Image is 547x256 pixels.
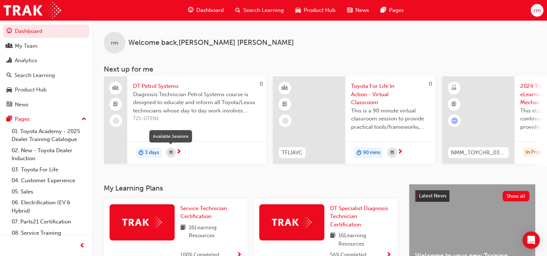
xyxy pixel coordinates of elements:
span: Latest News [419,193,446,199]
span: Welcome back , [PERSON_NAME] [PERSON_NAME] [128,39,294,47]
span: book-icon [180,223,186,240]
a: 05. Sales [9,186,89,197]
span: Search Learning [243,6,284,14]
span: pages-icon [7,116,12,123]
span: Dashboard [196,6,224,14]
div: Analytics [15,56,37,65]
span: This is a 90 minute virtual classroom session to provide practical tools/frameworks, behaviours a... [351,107,430,131]
a: pages-iconPages [375,3,410,18]
span: 3 days [145,149,159,157]
span: 16 Learning Resources [189,223,242,240]
h3: My Learning Plans [104,184,397,192]
div: Search Learning [14,71,55,80]
span: learningRecordVerb_NONE-icon [282,118,289,124]
a: 06. Electrification (EV & Hybrid) [9,197,89,216]
span: duration-icon [356,148,362,158]
a: search-iconSearch Learning [230,3,290,18]
span: duration-icon [138,148,144,158]
a: 0DT Petrol SystemsDiagnosis Technician Petrol Systems course is designed to educate and inform al... [104,76,266,164]
span: T21-DTEN1 [133,115,261,123]
a: 07. Parts21 Certification [9,216,89,227]
span: book-icon [330,231,336,248]
span: next-icon [176,149,181,155]
a: news-iconNews [341,3,375,18]
span: TFLIAVC [282,149,303,157]
span: prev-icon [80,242,85,251]
span: calendar-icon [169,148,173,157]
span: Product Hub [304,6,336,14]
span: NMM_TOYCHR_032024_MODULE_4 [451,149,506,157]
span: people-icon [113,84,118,93]
span: news-icon [7,102,12,108]
span: learningResourceType_ELEARNING-icon [452,84,457,93]
span: people-icon [7,43,12,50]
button: Show all [503,191,530,201]
span: search-icon [235,6,240,15]
a: car-iconProduct Hub [290,3,341,18]
span: car-icon [295,6,301,15]
span: Service Technician Certification [180,205,227,220]
a: Product Hub [3,83,89,97]
a: News [3,98,89,111]
span: DT Petrol Systems [133,82,261,90]
a: My Team [3,39,89,53]
button: DashboardMy TeamAnalyticsSearch LearningProduct HubNews [3,23,89,112]
a: Analytics [3,54,89,67]
span: 0 [429,81,432,87]
span: chart-icon [7,57,12,64]
span: 0 [260,81,263,87]
span: search-icon [7,72,12,79]
a: 08. Service Training [9,227,89,239]
span: Diagnosis Technician Petrol Systems course is designed to educate and inform all Toyota/Lexus tec... [133,90,261,115]
span: booktick-icon [452,100,457,109]
div: Pages [15,115,30,123]
span: Pages [389,6,404,14]
span: car-icon [7,87,12,93]
span: News [355,6,369,14]
a: Service Technician Certification [180,204,242,221]
div: Product Hub [15,86,47,94]
div: My Team [15,42,38,50]
a: 01. Toyota Academy - 2025 Dealer Training Catalogue [9,126,89,145]
span: learningResourceType_INSTRUCTOR_LED-icon [282,84,287,93]
button: rm [531,4,543,17]
span: DT Specialist Diagnosis Technician Certification [330,205,388,228]
a: Latest NewsShow all [415,190,529,202]
span: 90 mins [363,149,380,157]
span: booktick-icon [113,100,118,109]
a: Search Learning [3,69,89,82]
button: Pages [3,112,89,126]
img: Trak [122,217,162,228]
a: 04. Customer Experience [9,175,89,186]
span: learningRecordVerb_NONE-icon [113,118,119,124]
div: Available Sessions [153,133,188,140]
span: guage-icon [7,28,12,35]
span: 16 Learning Resources [338,231,392,248]
span: calendar-icon [390,148,394,157]
a: Dashboard [3,25,89,38]
a: DT Specialist Diagnosis Technician Certification [330,204,392,229]
img: Trak [4,2,61,18]
span: booktick-icon [282,100,287,109]
a: 03. Toyota For Life [9,164,89,175]
span: next-icon [397,149,403,155]
a: 02. New - Toyota Dealer Induction [9,145,89,164]
span: up-icon [81,115,86,124]
span: learningRecordVerb_ATTEMPT-icon [451,118,458,124]
span: pages-icon [381,6,386,15]
span: news-icon [347,6,352,15]
div: News [15,101,29,109]
a: guage-iconDashboard [182,3,230,18]
span: rm [111,39,118,47]
img: Trak [272,217,312,228]
h3: Next up for me [92,65,547,73]
span: rm [533,6,540,14]
span: Toyota For Life In Action - Virtual Classroom [351,82,430,107]
span: guage-icon [188,6,193,15]
div: Open Intercom Messenger [522,231,540,249]
a: 0TFLIAVCToyota For Life In Action - Virtual ClassroomThis is a 90 minute virtual classroom sessio... [273,76,436,164]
